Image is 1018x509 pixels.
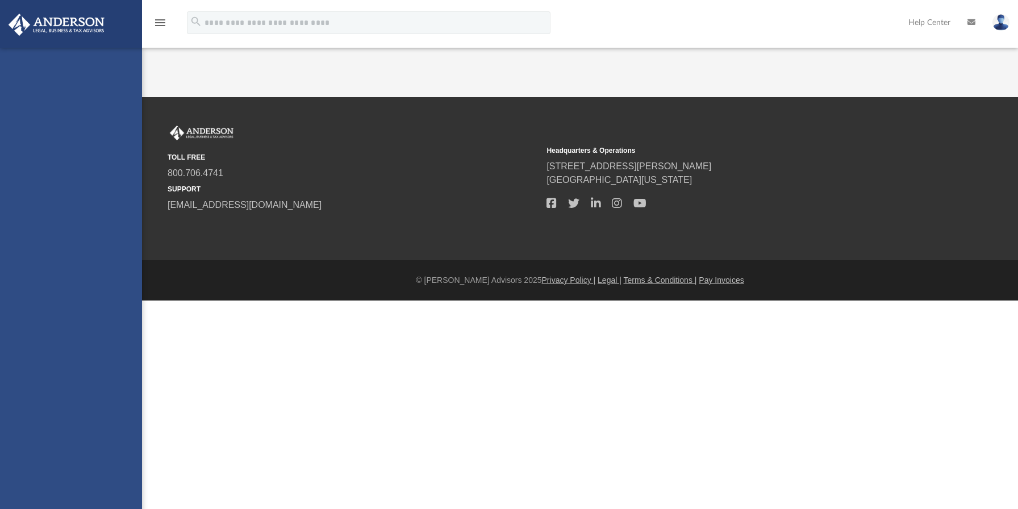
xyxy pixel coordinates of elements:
div: © [PERSON_NAME] Advisors 2025 [142,274,1018,286]
a: [GEOGRAPHIC_DATA][US_STATE] [546,175,692,185]
i: menu [153,16,167,30]
img: Anderson Advisors Platinum Portal [168,126,236,140]
a: menu [153,22,167,30]
a: [EMAIL_ADDRESS][DOMAIN_NAME] [168,200,322,210]
a: Legal | [598,276,621,285]
i: search [190,15,202,28]
a: Pay Invoices [699,276,744,285]
a: Terms & Conditions | [624,276,697,285]
a: [STREET_ADDRESS][PERSON_NAME] [546,161,711,171]
small: TOLL FREE [168,152,539,162]
small: SUPPORT [168,184,539,194]
a: 800.706.4741 [168,168,223,178]
img: User Pic [992,14,1009,31]
a: Privacy Policy | [542,276,596,285]
img: Anderson Advisors Platinum Portal [5,14,108,36]
small: Headquarters & Operations [546,145,917,156]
